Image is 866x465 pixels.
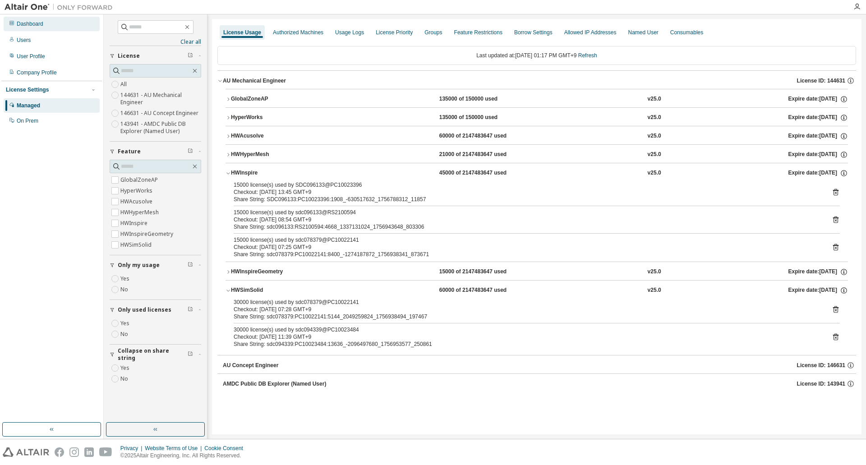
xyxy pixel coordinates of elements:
div: Checkout: [DATE] 08:54 GMT+9 [234,216,818,223]
span: Only used licenses [118,306,171,313]
label: No [120,373,130,384]
button: GlobalZoneAP135000 of 150000 usedv25.0Expire date:[DATE] [226,89,848,109]
div: Checkout: [DATE] 13:45 GMT+9 [234,189,818,196]
button: License [110,46,201,66]
div: Share String: SDC096133:PC10023396:1908_-630517632_1756788312_11857 [234,196,818,203]
label: HyperWorks [120,185,154,196]
div: AMDC Public DB Explorer (Named User) [223,380,326,387]
div: HWAcusolve [231,132,312,140]
label: Yes [120,363,131,373]
div: HWHyperMesh [231,151,312,159]
div: Expire date: [DATE] [788,151,848,159]
div: v25.0 [648,114,661,122]
label: All [120,79,129,90]
div: v25.0 [648,268,661,276]
button: AU Mechanical EngineerLicense ID: 144631 [217,71,856,91]
button: HWSimSolid60000 of 2147483647 usedv25.0Expire date:[DATE] [226,281,848,300]
span: Clear filter [188,262,193,269]
div: v25.0 [648,169,661,177]
p: © 2025 Altair Engineering, Inc. All Rights Reserved. [120,452,249,460]
div: 60000 of 2147483647 used [439,286,521,295]
button: Feature [110,142,201,161]
label: GlobalZoneAP [120,175,160,185]
span: License ID: 146631 [797,362,845,369]
label: 146631 - AU Concept Engineer [120,108,200,119]
div: v25.0 [648,286,661,295]
div: Expire date: [DATE] [788,169,848,177]
div: HWInspire [231,169,312,177]
label: HWHyperMesh [120,207,161,218]
img: Altair One [5,3,117,12]
span: Clear filter [188,52,193,60]
img: altair_logo.svg [3,447,49,457]
div: Groups [424,29,442,36]
a: Refresh [578,52,597,59]
div: Share String: sdc078379:PC10022141:5144_2049259824_1756938494_197467 [234,313,818,320]
div: On Prem [17,117,38,124]
div: 135000 of 150000 used [439,95,521,103]
div: Dashboard [17,20,43,28]
button: HWHyperMesh21000 of 2147483647 usedv25.0Expire date:[DATE] [226,145,848,165]
label: HWInspireGeometry [120,229,175,239]
div: Company Profile [17,69,57,76]
div: License Priority [376,29,413,36]
label: No [120,329,130,340]
button: HyperWorks135000 of 150000 usedv25.0Expire date:[DATE] [226,108,848,128]
div: License Settings [6,86,49,93]
div: Borrow Settings [514,29,553,36]
div: AU Mechanical Engineer [223,77,286,84]
div: Checkout: [DATE] 07:25 GMT+9 [234,244,818,251]
div: 15000 license(s) used by SDC096133@PC10023396 [234,181,818,189]
div: Allowed IP Addresses [564,29,617,36]
div: Share String: sdc094339:PC10023484:13636_-2096497680_1756953577_250861 [234,341,818,348]
span: Feature [118,148,141,155]
div: Last updated at: [DATE] 01:17 PM GMT+9 [217,46,856,65]
div: 21000 of 2147483647 used [439,151,521,159]
label: HWAcusolve [120,196,154,207]
span: Clear filter [188,306,193,313]
div: Usage Logs [335,29,364,36]
a: Clear all [110,38,201,46]
label: HWInspire [120,218,149,229]
button: HWInspireGeometry15000 of 2147483647 usedv25.0Expire date:[DATE] [226,262,848,282]
div: v25.0 [648,132,661,140]
div: 135000 of 150000 used [439,114,521,122]
img: youtube.svg [99,447,112,457]
span: License ID: 144631 [797,77,845,84]
span: Only my usage [118,262,160,269]
div: Users [17,37,31,44]
div: User Profile [17,53,45,60]
div: AU Concept Engineer [223,362,278,369]
img: linkedin.svg [84,447,94,457]
div: 15000 license(s) used by sdc078379@PC10022141 [234,236,818,244]
div: Share String: sdc096133:RS2100594:4668_1337131024_1756943648_803306 [234,223,818,230]
div: 45000 of 2147483647 used [439,169,521,177]
img: instagram.svg [69,447,79,457]
button: HWInspire45000 of 2147483647 usedv25.0Expire date:[DATE] [226,163,848,183]
div: 15000 license(s) used by sdc096133@RS2100594 [234,209,818,216]
div: Authorized Machines [273,29,323,36]
div: Named User [628,29,658,36]
span: Collapse on share string [118,347,188,362]
span: Clear filter [188,148,193,155]
button: Only my usage [110,255,201,275]
div: Managed [17,102,40,109]
div: Expire date: [DATE] [788,114,848,122]
div: Cookie Consent [204,445,248,452]
span: Clear filter [188,351,193,358]
div: Expire date: [DATE] [788,268,848,276]
div: GlobalZoneAP [231,95,312,103]
div: v25.0 [648,151,661,159]
span: License [118,52,140,60]
div: 30000 license(s) used by sdc078379@PC10022141 [234,299,818,306]
span: License ID: 143941 [797,380,845,387]
div: HWSimSolid [231,286,312,295]
div: 30000 license(s) used by sdc094339@PC10023484 [234,326,818,333]
div: Website Terms of Use [145,445,204,452]
div: Share String: sdc078379:PC10022141:8400_-1274187872_1756938341_873671 [234,251,818,258]
button: HWAcusolve60000 of 2147483647 usedv25.0Expire date:[DATE] [226,126,848,146]
div: Expire date: [DATE] [788,286,848,295]
div: Privacy [120,445,145,452]
button: AMDC Public DB Explorer (Named User)License ID: 143941 [223,374,856,394]
div: Consumables [670,29,703,36]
